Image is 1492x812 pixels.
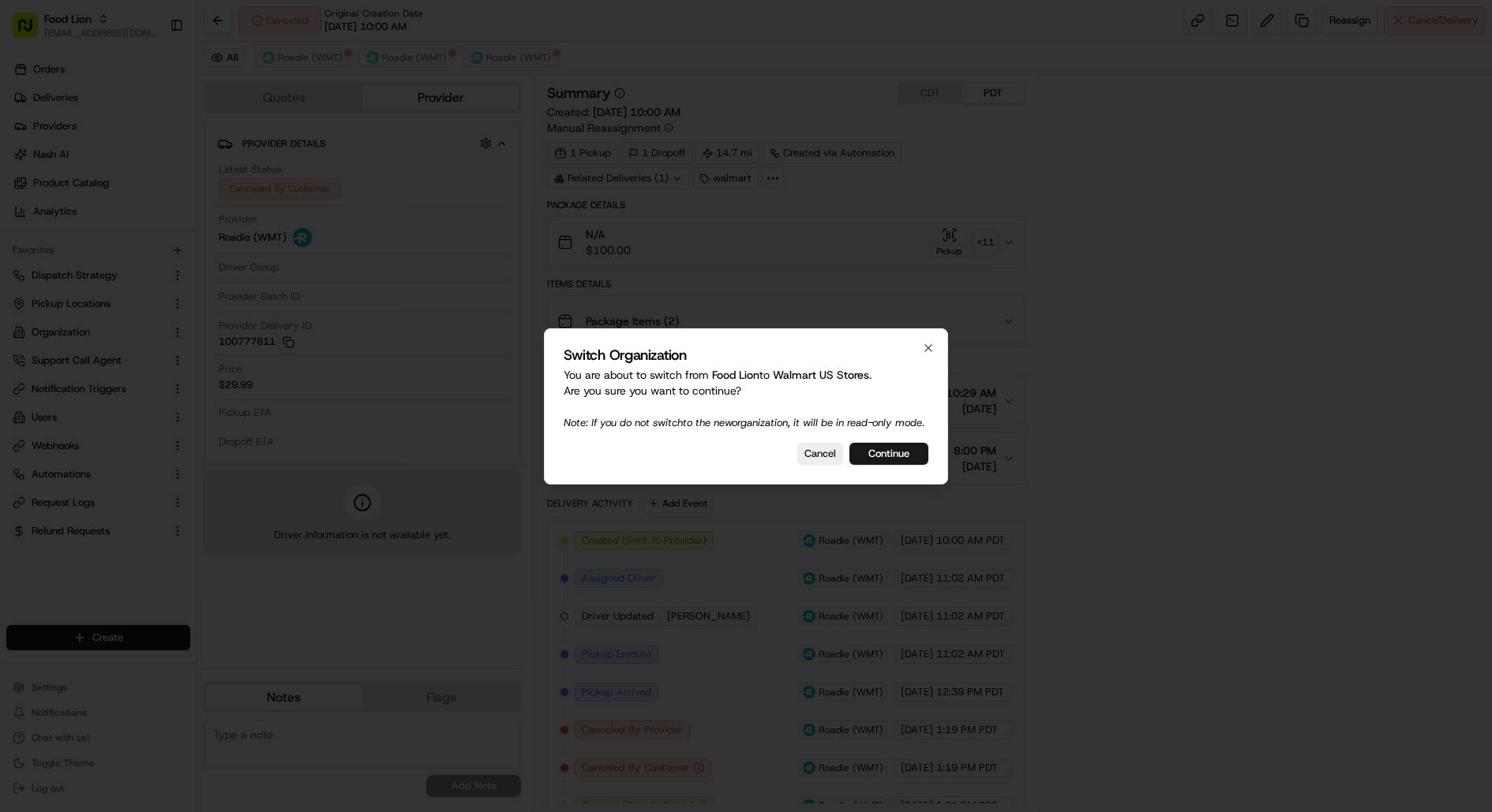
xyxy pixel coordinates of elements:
[564,416,924,429] span: Note: If you do not switch to the new organization, it will be in read-only mode.
[712,368,759,382] span: Food Lion
[564,348,928,362] h2: Switch Organization
[797,443,843,465] button: Cancel
[849,443,928,465] button: Continue
[564,367,928,430] p: You are about to switch from to . Are you sure you want to continue?
[773,368,869,382] span: Walmart US Stores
